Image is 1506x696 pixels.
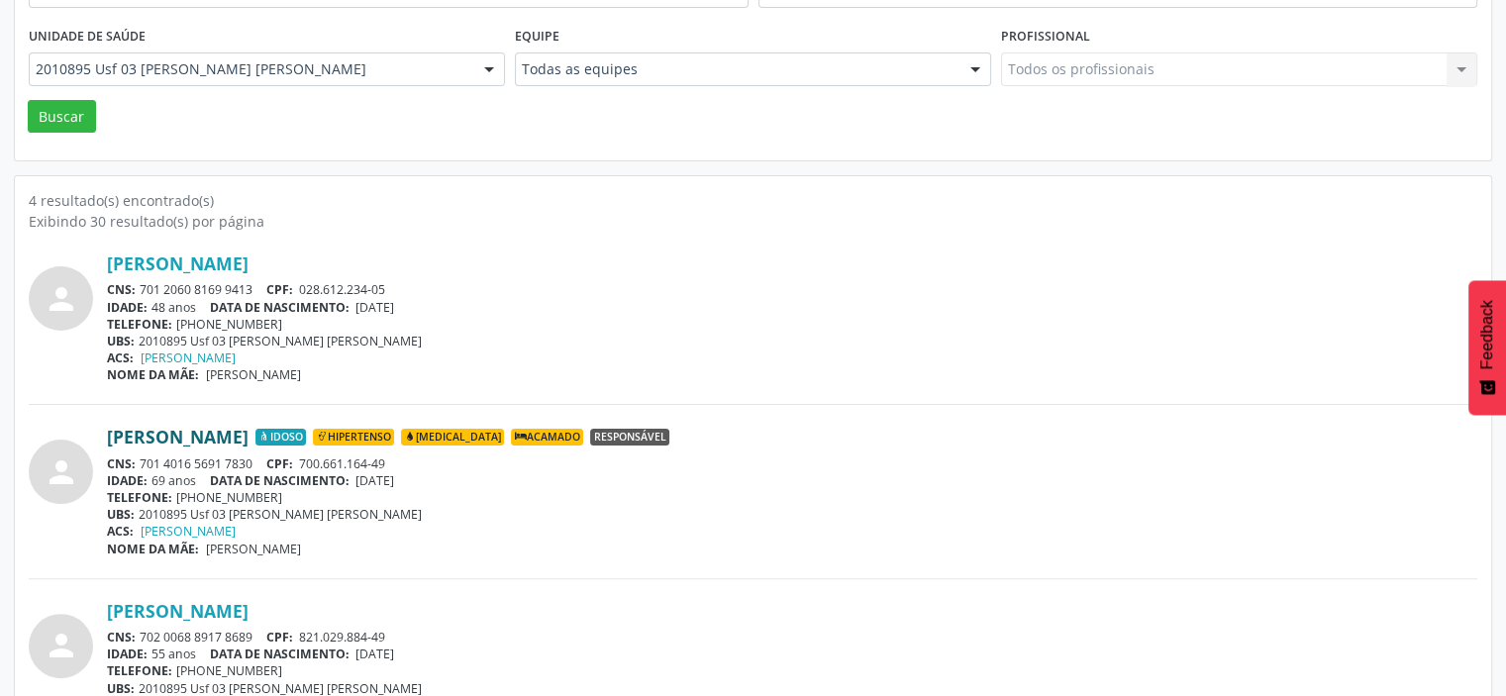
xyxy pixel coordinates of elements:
div: [PHONE_NUMBER] [107,316,1477,333]
span: [PERSON_NAME] [206,366,301,383]
div: 4 resultado(s) encontrado(s) [29,190,1477,211]
a: [PERSON_NAME] [107,426,249,447]
span: UBS: [107,506,135,523]
div: 701 4016 5691 7830 [107,455,1477,472]
div: 69 anos [107,472,1477,489]
span: TELEFONE: [107,662,172,679]
span: TELEFONE: [107,316,172,333]
label: Unidade de saúde [29,22,146,52]
i: person [44,454,79,490]
span: 821.029.884-49 [299,629,385,646]
span: ACS: [107,349,134,366]
span: Hipertenso [313,429,394,447]
div: 55 anos [107,646,1477,662]
label: Equipe [515,22,559,52]
label: Profissional [1001,22,1090,52]
div: 48 anos [107,299,1477,316]
div: 702 0068 8917 8689 [107,629,1477,646]
span: CPF: [266,281,293,298]
span: 700.661.164-49 [299,455,385,472]
div: 2010895 Usf 03 [PERSON_NAME] [PERSON_NAME] [107,506,1477,523]
span: IDADE: [107,646,148,662]
a: [PERSON_NAME] [107,600,249,622]
span: CNS: [107,455,136,472]
span: NOME DA MÃE: [107,541,199,557]
span: DATA DE NASCIMENTO: [210,472,350,489]
span: Todas as equipes [522,59,951,79]
span: Feedback [1478,300,1496,369]
span: [DATE] [355,472,394,489]
button: Buscar [28,100,96,134]
span: CNS: [107,629,136,646]
div: [PHONE_NUMBER] [107,662,1477,679]
a: [PERSON_NAME] [141,523,236,540]
span: CNS: [107,281,136,298]
span: NOME DA MÃE: [107,366,199,383]
span: ACS: [107,523,134,540]
a: [PERSON_NAME] [107,252,249,274]
span: IDADE: [107,472,148,489]
div: [PHONE_NUMBER] [107,489,1477,506]
div: 2010895 Usf 03 [PERSON_NAME] [PERSON_NAME] [107,333,1477,349]
span: CPF: [266,629,293,646]
span: TELEFONE: [107,489,172,506]
span: [PERSON_NAME] [206,541,301,557]
a: [PERSON_NAME] [141,349,236,366]
span: 028.612.234-05 [299,281,385,298]
span: IDADE: [107,299,148,316]
span: [DATE] [355,646,394,662]
span: DATA DE NASCIMENTO: [210,299,350,316]
span: [DATE] [355,299,394,316]
span: UBS: [107,333,135,349]
div: Exibindo 30 resultado(s) por página [29,211,1477,232]
div: 701 2060 8169 9413 [107,281,1477,298]
span: Acamado [511,429,583,447]
span: CPF: [266,455,293,472]
i: person [44,281,79,317]
span: DATA DE NASCIMENTO: [210,646,350,662]
span: 2010895 Usf 03 [PERSON_NAME] [PERSON_NAME] [36,59,464,79]
span: [MEDICAL_DATA] [401,429,504,447]
button: Feedback - Mostrar pesquisa [1468,280,1506,415]
span: Responsável [590,429,669,447]
span: Idoso [255,429,306,447]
